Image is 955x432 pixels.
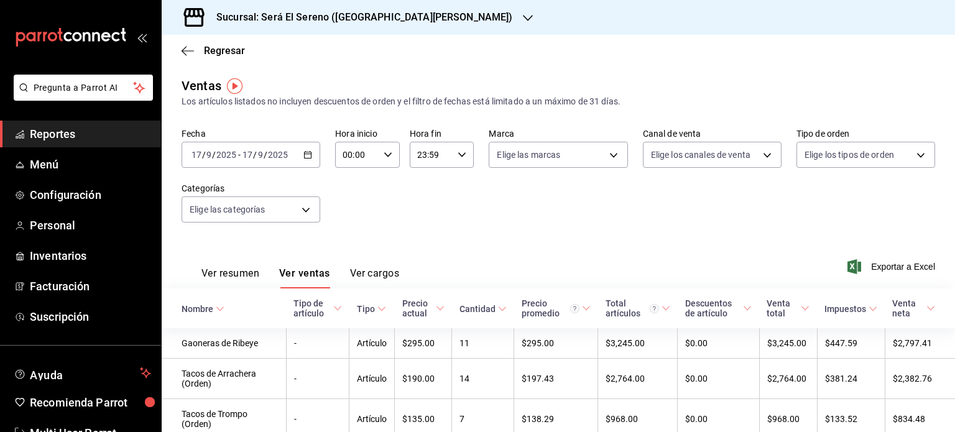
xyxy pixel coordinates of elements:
td: - [286,359,349,399]
input: -- [191,150,202,160]
span: / [212,150,216,160]
svg: Precio promedio = Total artículos / cantidad [570,304,579,313]
div: Ventas [182,76,221,95]
input: -- [257,150,264,160]
span: Descuentos de artículo [685,298,752,318]
input: ---- [216,150,237,160]
td: $447.59 [817,328,885,359]
td: $190.00 [395,359,452,399]
span: - [238,150,241,160]
div: Tipo de artículo [293,298,330,318]
span: Elige las marcas [497,149,560,161]
button: Exportar a Excel [850,259,935,274]
span: Total artículos [606,298,670,318]
div: Los artículos listados no incluyen descuentos de orden y el filtro de fechas está limitado a un m... [182,95,935,108]
td: $0.00 [678,359,759,399]
td: $197.43 [514,359,598,399]
span: Ayuda [30,365,135,380]
span: Precio actual [402,298,445,318]
div: Nombre [182,304,213,314]
button: Ver ventas [279,267,330,288]
span: Nombre [182,304,224,314]
button: Regresar [182,45,245,57]
span: Recomienda Parrot [30,394,151,411]
span: Precio promedio [522,298,591,318]
span: Suscripción [30,308,151,325]
span: Reportes [30,126,151,142]
td: $2,382.76 [885,359,955,399]
div: Cantidad [459,304,496,314]
span: Pregunta a Parrot AI [34,81,134,94]
svg: El total artículos considera cambios de precios en los artículos así como costos adicionales por ... [650,304,659,313]
td: 11 [452,328,514,359]
span: Elige los canales de venta [651,149,750,161]
td: Tacos de Arrachera (Orden) [162,359,286,399]
button: Ver cargos [350,267,400,288]
span: / [264,150,267,160]
label: Tipo de orden [796,129,935,138]
td: - [286,328,349,359]
button: open_drawer_menu [137,32,147,42]
div: Venta total [767,298,798,318]
span: Inventarios [30,247,151,264]
td: Gaoneras de Ribeye [162,328,286,359]
label: Hora fin [410,129,474,138]
div: Venta neta [892,298,924,318]
span: Elige los tipos de orden [805,149,894,161]
div: Total artículos [606,298,659,318]
div: Tipo [357,304,375,314]
td: Artículo [349,328,395,359]
input: ---- [267,150,288,160]
span: Menú [30,156,151,173]
label: Hora inicio [335,129,400,138]
span: Impuestos [824,304,877,314]
div: Impuestos [824,304,866,314]
span: Venta neta [892,298,935,318]
span: Cantidad [459,304,507,314]
span: / [253,150,257,160]
div: Descuentos de artículo [685,298,740,318]
td: $2,764.00 [598,359,678,399]
a: Pregunta a Parrot AI [9,90,153,103]
input: -- [206,150,212,160]
td: $381.24 [817,359,885,399]
span: Elige las categorías [190,203,265,216]
div: Precio promedio [522,298,579,318]
td: $3,245.00 [759,328,817,359]
td: $2,764.00 [759,359,817,399]
span: Tipo de artículo [293,298,341,318]
td: $0.00 [678,328,759,359]
h3: Sucursal: Será El Sereno ([GEOGRAPHIC_DATA][PERSON_NAME]) [206,10,513,25]
div: Precio actual [402,298,433,318]
span: Venta total [767,298,810,318]
td: $295.00 [514,328,598,359]
span: Tipo [357,304,386,314]
td: $295.00 [395,328,452,359]
span: / [202,150,206,160]
button: Ver resumen [201,267,259,288]
label: Canal de venta [643,129,782,138]
input: -- [242,150,253,160]
button: Pregunta a Parrot AI [14,75,153,101]
span: Configuración [30,186,151,203]
div: navigation tabs [201,267,399,288]
label: Fecha [182,129,320,138]
td: $2,797.41 [885,328,955,359]
span: Personal [30,217,151,234]
span: Regresar [204,45,245,57]
td: $3,245.00 [598,328,678,359]
td: 14 [452,359,514,399]
span: Facturación [30,278,151,295]
label: Categorías [182,184,320,193]
td: Artículo [349,359,395,399]
label: Marca [489,129,627,138]
img: Tooltip marker [227,78,242,94]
